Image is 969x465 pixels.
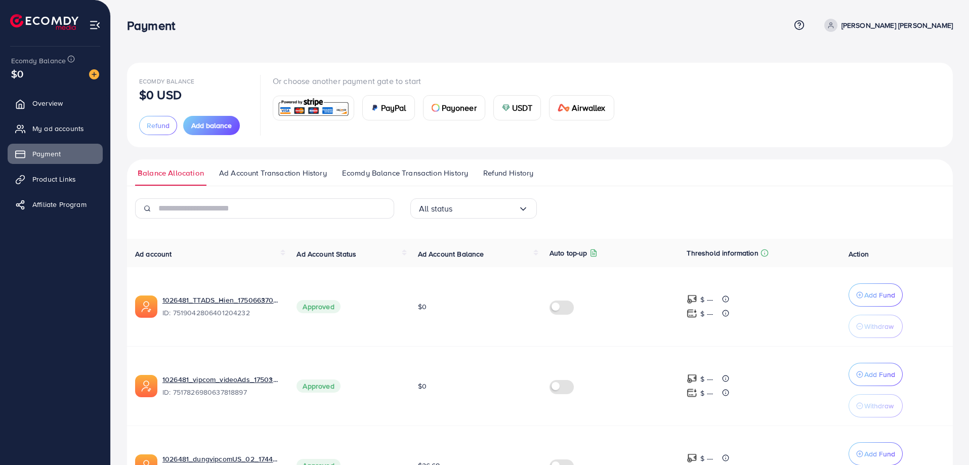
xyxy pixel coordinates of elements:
[700,387,713,399] p: $ ---
[219,167,327,179] span: Ad Account Transaction History
[453,201,518,217] input: Search for option
[162,374,280,398] div: <span class='underline'>1026481_vipcom_videoAds_1750380509111</span></br>7517826980637818897
[89,19,101,31] img: menu
[32,123,84,134] span: My ad accounts
[700,452,713,464] p: $ ---
[297,249,356,259] span: Ad Account Status
[687,247,758,259] p: Threshold information
[418,249,484,259] span: Ad Account Balance
[864,320,894,332] p: Withdraw
[687,453,697,463] img: top-up amount
[32,98,63,108] span: Overview
[864,368,895,381] p: Add Fund
[700,293,713,306] p: $ ---
[162,374,280,385] a: 1026481_vipcom_videoAds_1750380509111
[864,289,895,301] p: Add Fund
[8,169,103,189] a: Product Links
[700,308,713,320] p: $ ---
[273,75,622,87] p: Or choose another payment gate to start
[849,363,903,386] button: Add Fund
[8,144,103,164] a: Payment
[135,249,172,259] span: Ad account
[849,315,903,338] button: Withdraw
[442,102,477,114] span: Payoneer
[419,201,453,217] span: All status
[549,95,614,120] a: cardAirwallex
[139,116,177,135] button: Refund
[700,373,713,385] p: $ ---
[273,96,354,120] a: card
[138,167,204,179] span: Balance Allocation
[162,295,280,318] div: <span class='underline'>1026481_TTADS_Hien_1750663705167</span></br>7519042806401204232
[423,95,485,120] a: cardPayoneer
[11,56,66,66] span: Ecomdy Balance
[10,14,78,30] img: logo
[820,19,953,32] a: [PERSON_NAME] [PERSON_NAME]
[864,448,895,460] p: Add Fund
[572,102,605,114] span: Airwallex
[512,102,533,114] span: USDT
[297,379,340,393] span: Approved
[381,102,406,114] span: PayPal
[502,104,510,112] img: card
[550,247,587,259] p: Auto top-up
[687,308,697,319] img: top-up amount
[926,419,961,457] iframe: Chat
[8,93,103,113] a: Overview
[276,97,351,119] img: card
[849,283,903,307] button: Add Fund
[432,104,440,112] img: card
[183,116,240,135] button: Add balance
[32,199,87,209] span: Affiliate Program
[135,375,157,397] img: ic-ads-acc.e4c84228.svg
[687,388,697,398] img: top-up amount
[493,95,541,120] a: cardUSDT
[342,167,468,179] span: Ecomdy Balance Transaction History
[11,66,23,81] span: $0
[849,394,903,417] button: Withdraw
[841,19,953,31] p: [PERSON_NAME] [PERSON_NAME]
[89,69,99,79] img: image
[687,373,697,384] img: top-up amount
[147,120,170,131] span: Refund
[687,294,697,305] img: top-up amount
[32,174,76,184] span: Product Links
[191,120,232,131] span: Add balance
[32,149,61,159] span: Payment
[849,249,869,259] span: Action
[371,104,379,112] img: card
[864,400,894,412] p: Withdraw
[297,300,340,313] span: Approved
[162,295,280,305] a: 1026481_TTADS_Hien_1750663705167
[8,194,103,215] a: Affiliate Program
[139,89,182,101] p: $0 USD
[127,18,183,33] h3: Payment
[162,454,280,464] a: 1026481_dungvipcomUS_02_1744774713900
[135,295,157,318] img: ic-ads-acc.e4c84228.svg
[418,302,427,312] span: $0
[162,387,280,397] span: ID: 7517826980637818897
[558,104,570,112] img: card
[8,118,103,139] a: My ad accounts
[362,95,415,120] a: cardPayPal
[483,167,533,179] span: Refund History
[418,381,427,391] span: $0
[410,198,537,219] div: Search for option
[139,77,194,86] span: Ecomdy Balance
[162,308,280,318] span: ID: 7519042806401204232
